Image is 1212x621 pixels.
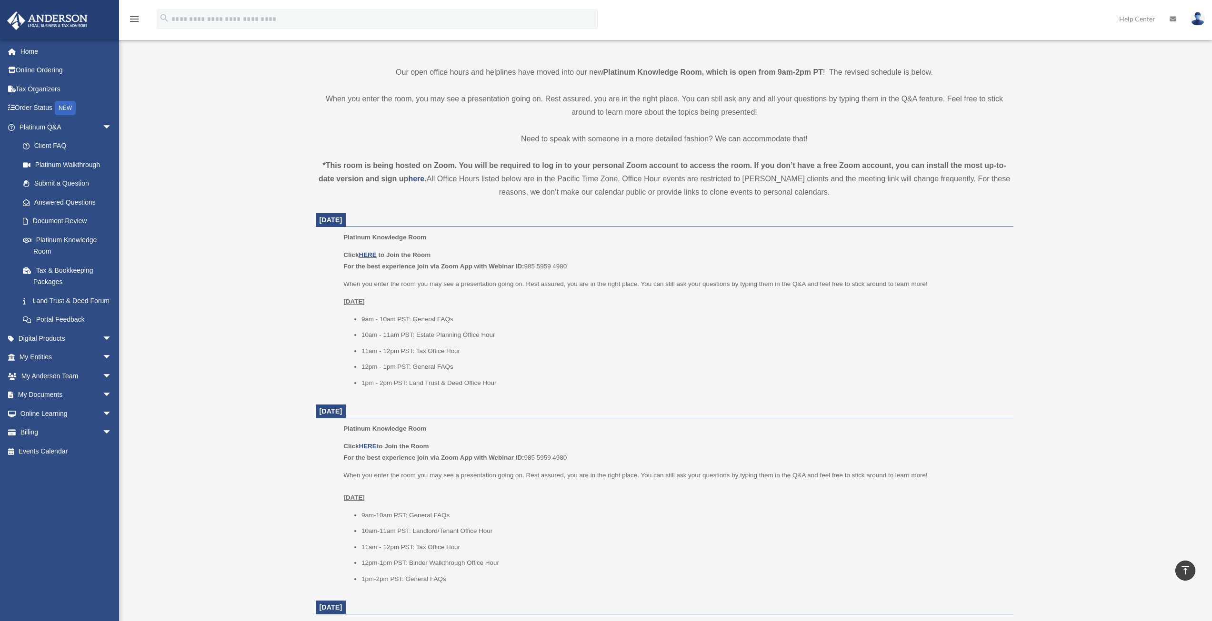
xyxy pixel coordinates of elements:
[1191,12,1205,26] img: User Pic
[343,278,1006,290] p: When you enter the room you may see a presentation going on. Rest assured, you are in the right p...
[7,61,126,80] a: Online Ordering
[361,542,1007,553] li: 11am - 12pm PST: Tax Office Hour
[4,11,90,30] img: Anderson Advisors Platinum Portal
[7,423,126,442] a: Billingarrow_drop_down
[361,557,1007,569] li: 12pm-1pm PST: Binder Walkthrough Office Hour
[361,329,1007,341] li: 10am - 11am PST: Estate Planning Office Hour
[359,443,376,450] a: HERE
[102,423,121,443] span: arrow_drop_down
[55,101,76,115] div: NEW
[361,361,1007,373] li: 12pm - 1pm PST: General FAQs
[7,442,126,461] a: Events Calendar
[7,385,126,404] a: My Documentsarrow_drop_down
[361,377,1007,389] li: 1pm - 2pm PST: Land Trust & Deed Office Hour
[159,13,170,23] i: search
[379,251,431,258] b: to Join the Room
[361,510,1007,521] li: 9am-10am PST: General FAQs
[316,66,1013,79] p: Our open office hours and helplines have moved into our new ! The revised schedule is below.
[7,366,126,385] a: My Anderson Teamarrow_drop_down
[319,161,1006,183] strong: *This room is being hosted on Zoom. You will be required to log in to your personal Zoom account ...
[316,92,1013,119] p: When you enter the room, you may see a presentation going on. Rest assured, you are in the right ...
[361,525,1007,537] li: 10am-11am PST: Landlord/Tenant Office Hour
[408,175,424,183] a: here
[13,230,121,261] a: Platinum Knowledge Room
[343,263,524,270] b: For the best experience join via Zoom App with Webinar ID:
[129,17,140,25] a: menu
[13,291,126,310] a: Land Trust & Deed Forum
[13,137,126,156] a: Client FAQ
[320,407,342,415] span: [DATE]
[343,443,429,450] b: Click to Join the Room
[424,175,426,183] strong: .
[13,174,126,193] a: Submit a Question
[343,494,365,501] u: [DATE]
[7,79,126,99] a: Tax Organizers
[7,329,126,348] a: Digital Productsarrow_drop_down
[7,42,126,61] a: Home
[7,99,126,118] a: Order StatusNEW
[7,348,126,367] a: My Entitiesarrow_drop_down
[343,454,524,461] b: For the best experience join via Zoom App with Webinar ID:
[361,314,1007,325] li: 9am - 10am PST: General FAQs
[13,193,126,212] a: Answered Questions
[13,212,126,231] a: Document Review
[343,249,1006,272] p: 985 5959 4980
[102,385,121,405] span: arrow_drop_down
[361,345,1007,357] li: 11am - 12pm PST: Tax Office Hour
[343,425,426,432] span: Platinum Knowledge Room
[320,216,342,224] span: [DATE]
[102,118,121,137] span: arrow_drop_down
[7,404,126,423] a: Online Learningarrow_drop_down
[603,68,823,76] strong: Platinum Knowledge Room, which is open from 9am-2pm PT
[343,251,378,258] b: Click
[102,348,121,367] span: arrow_drop_down
[361,573,1007,585] li: 1pm-2pm PST: General FAQs
[102,404,121,424] span: arrow_drop_down
[102,329,121,348] span: arrow_drop_down
[343,470,1006,503] p: When you enter the room you may see a presentation going on. Rest assured, you are in the right p...
[129,13,140,25] i: menu
[13,310,126,329] a: Portal Feedback
[1180,564,1191,576] i: vertical_align_top
[102,366,121,386] span: arrow_drop_down
[343,298,365,305] u: [DATE]
[343,234,426,241] span: Platinum Knowledge Room
[320,603,342,611] span: [DATE]
[13,261,126,291] a: Tax & Bookkeeping Packages
[13,155,126,174] a: Platinum Walkthrough
[359,251,376,258] a: HERE
[343,441,1006,463] p: 985 5959 4980
[316,159,1013,199] div: All Office Hours listed below are in the Pacific Time Zone. Office Hour events are restricted to ...
[7,118,126,137] a: Platinum Q&Aarrow_drop_down
[1175,561,1195,581] a: vertical_align_top
[316,132,1013,146] p: Need to speak with someone in a more detailed fashion? We can accommodate that!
